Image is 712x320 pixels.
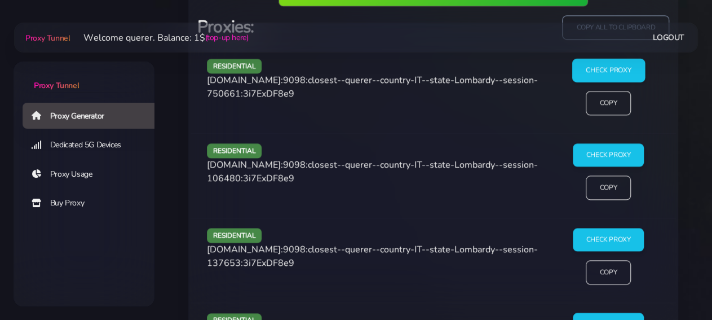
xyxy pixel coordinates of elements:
[207,143,262,157] span: residential
[23,103,163,129] a: Proxy Generator
[207,159,538,185] span: [DOMAIN_NAME]:9098:closest--querer--country-IT--state-Lombardy--session-106480:3i7ExDF8e9
[572,59,644,82] input: Check Proxy
[25,33,70,43] span: Proxy Tunnel
[70,31,248,45] li: Welcome querer. Balance: 1$
[653,27,684,48] a: Logout
[586,260,631,284] input: Copy
[586,176,631,200] input: Copy
[573,143,644,166] input: Check Proxy
[205,32,248,43] a: (top-up here)
[207,59,262,73] span: residential
[207,74,538,100] span: [DOMAIN_NAME]:9098:closest--querer--country-IT--state-Lombardy--session-750661:3i7ExDF8e9
[207,228,262,242] span: residential
[14,62,154,91] a: Proxy Tunnel
[562,15,669,40] input: copy all to clipboard
[586,91,631,115] input: Copy
[197,15,427,38] h3: Proxies:
[23,161,163,187] a: Proxy Usage
[23,29,70,47] a: Proxy Tunnel
[23,190,163,216] a: Buy Proxy
[34,80,79,91] span: Proxy Tunnel
[207,243,538,269] span: [DOMAIN_NAME]:9098:closest--querer--country-IT--state-Lombardy--session-137653:3i7ExDF8e9
[573,228,644,251] input: Check Proxy
[23,132,163,158] a: Dedicated 5G Devices
[657,265,698,306] iframe: Webchat Widget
